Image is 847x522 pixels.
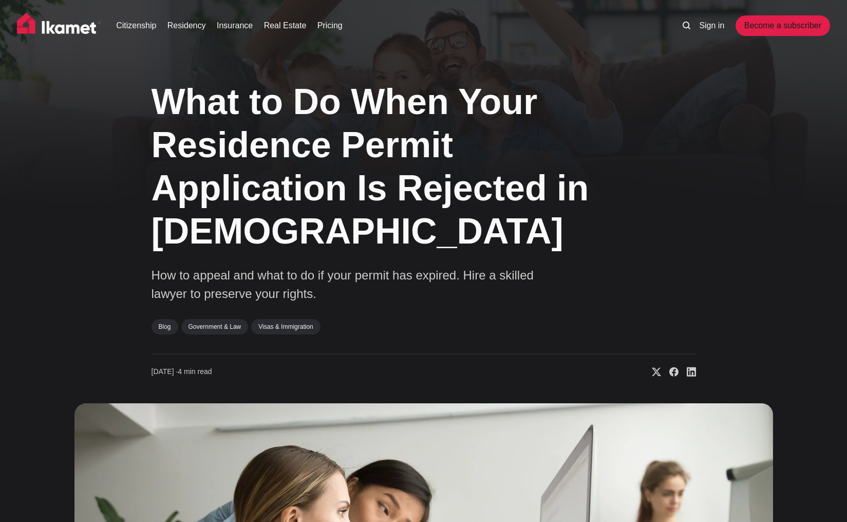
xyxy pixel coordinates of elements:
[152,367,212,377] time: 4 min read
[217,20,253,32] a: Insurance
[167,20,206,32] a: Residency
[264,20,307,32] a: Real Estate
[699,20,724,32] a: Sign in
[181,319,249,334] a: Government & Law
[644,367,661,377] a: Share on X
[116,20,156,32] a: Citizenship
[17,13,101,39] img: Ikamet home
[152,80,593,253] h1: What to Do When Your Residence Permit Application Is Rejected in [DEMOGRAPHIC_DATA]
[317,20,343,32] a: Pricing
[152,319,178,334] a: Blog
[152,266,562,303] p: How to appeal and what to do if your permit has expired. Hire a skilled lawyer to preserve your r...
[661,367,679,377] a: Share on Facebook
[152,367,178,376] span: [DATE] ∙
[251,319,320,334] a: Visas & Immigration
[736,15,830,36] a: Become a subscriber
[679,367,696,377] a: Share on Linkedin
